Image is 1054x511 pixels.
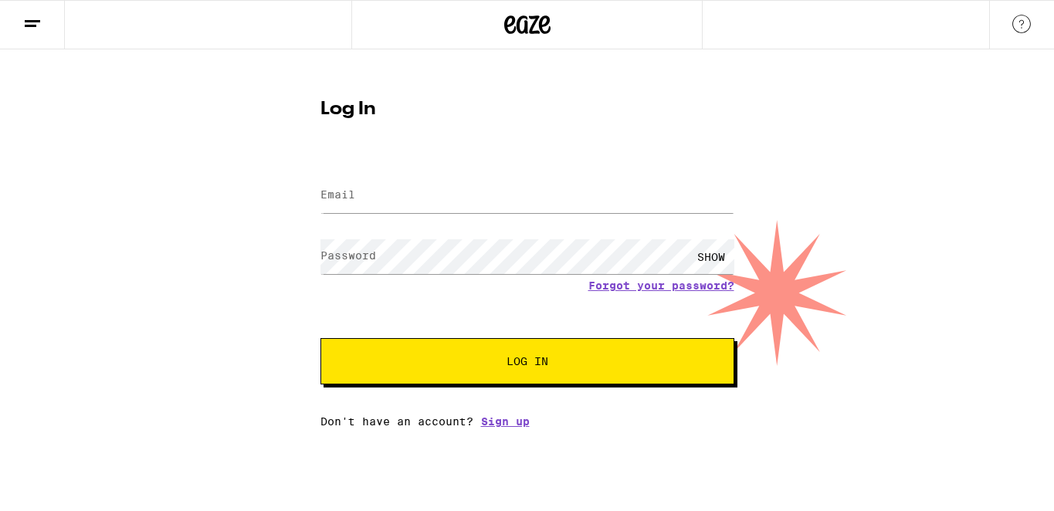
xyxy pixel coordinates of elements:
h1: Log In [320,100,734,119]
div: SHOW [688,239,734,274]
button: Log In [320,338,734,384]
label: Password [320,249,376,262]
a: Sign up [481,415,530,428]
label: Email [320,188,355,201]
a: Forgot your password? [588,279,734,292]
input: Email [320,178,734,213]
span: Log In [507,356,548,367]
div: Don't have an account? [320,415,734,428]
